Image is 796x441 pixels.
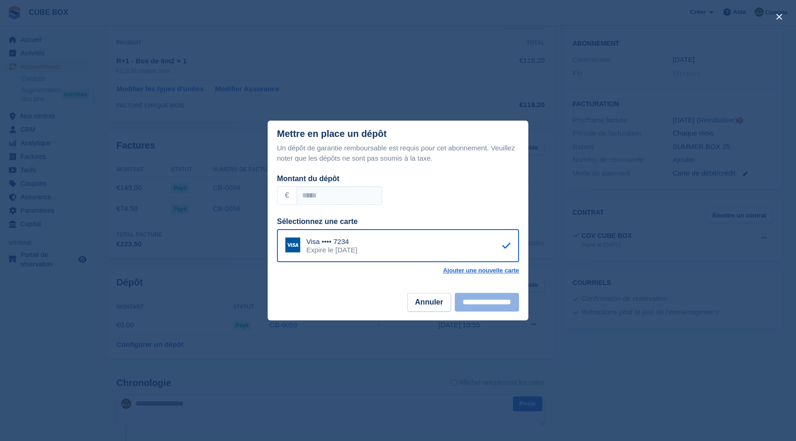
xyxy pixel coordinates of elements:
[285,237,300,252] img: Visa Logo
[407,293,451,312] button: Annuler
[277,143,519,164] p: Un dépôt de garantie remboursable est requis pour cet abonnement. Veuillez noter que les dépôts n...
[306,237,358,246] div: Visa •••• 7234
[277,216,519,227] div: Sélectionnez une carte
[772,9,787,24] button: close
[306,246,358,254] div: Expire le [DATE]
[277,129,387,139] div: Mettre en place un dépôt
[277,175,339,183] label: Montant du dépôt
[443,267,519,274] a: Ajouter une nouvelle carte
